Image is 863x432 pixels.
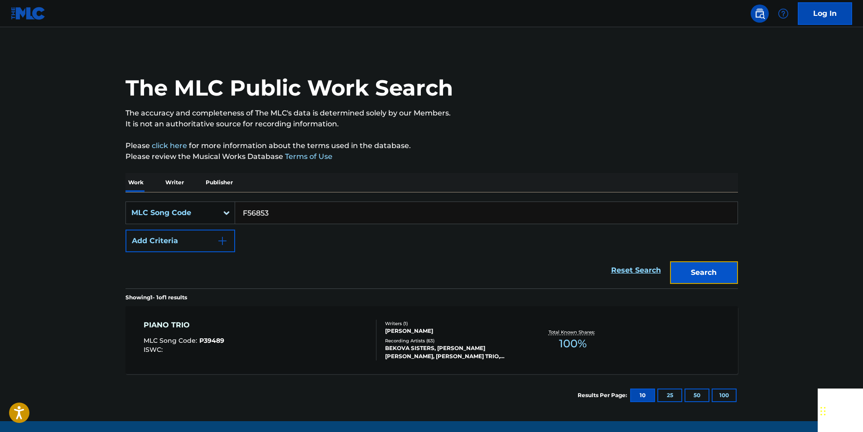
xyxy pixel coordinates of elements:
p: It is not an authoritative source for recording information. [125,119,738,130]
button: Search [670,261,738,284]
p: Results Per Page: [578,391,629,399]
p: Work [125,173,146,192]
div: BEKOVA SISTERS, [PERSON_NAME] [PERSON_NAME], [PERSON_NAME] TRIO, [PERSON_NAME], [PERSON_NAME], [P... [385,344,522,360]
p: Please for more information about the terms used in the database. [125,140,738,151]
a: Reset Search [607,260,665,280]
p: The accuracy and completeness of The MLC's data is determined solely by our Members. [125,108,738,119]
span: P39489 [199,336,224,345]
p: Publisher [203,173,236,192]
a: Log In [798,2,852,25]
h1: The MLC Public Work Search [125,74,453,101]
a: PIANO TRIOMLC Song Code:P39489ISWC:Writers (1)[PERSON_NAME]Recording Artists (63)BEKOVA SISTERS, ... [125,306,738,374]
button: 100 [712,389,737,402]
button: 50 [685,389,709,402]
p: Showing 1 - 1 of 1 results [125,293,187,302]
button: Add Criteria [125,230,235,252]
iframe: Chat Widget [818,389,863,432]
p: Total Known Shares: [549,329,597,336]
img: 9d2ae6d4665cec9f34b9.svg [217,235,228,246]
div: Drag [820,398,826,425]
form: Search Form [125,202,738,288]
div: [PERSON_NAME] [385,327,522,335]
a: click here [152,141,187,150]
span: MLC Song Code : [144,336,199,345]
p: Please review the Musical Works Database [125,151,738,162]
img: search [754,8,765,19]
button: 10 [630,389,655,402]
div: MLC Song Code [131,207,213,218]
div: Help [774,5,792,23]
div: Writers ( 1 ) [385,320,522,327]
span: ISWC : [144,346,165,354]
div: PIANO TRIO [144,320,224,331]
img: MLC Logo [11,7,46,20]
a: Public Search [751,5,769,23]
a: Terms of Use [283,152,333,161]
p: Writer [163,173,187,192]
img: help [778,8,789,19]
span: 100 % [559,336,587,352]
div: Recording Artists ( 63 ) [385,337,522,344]
button: 25 [657,389,682,402]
